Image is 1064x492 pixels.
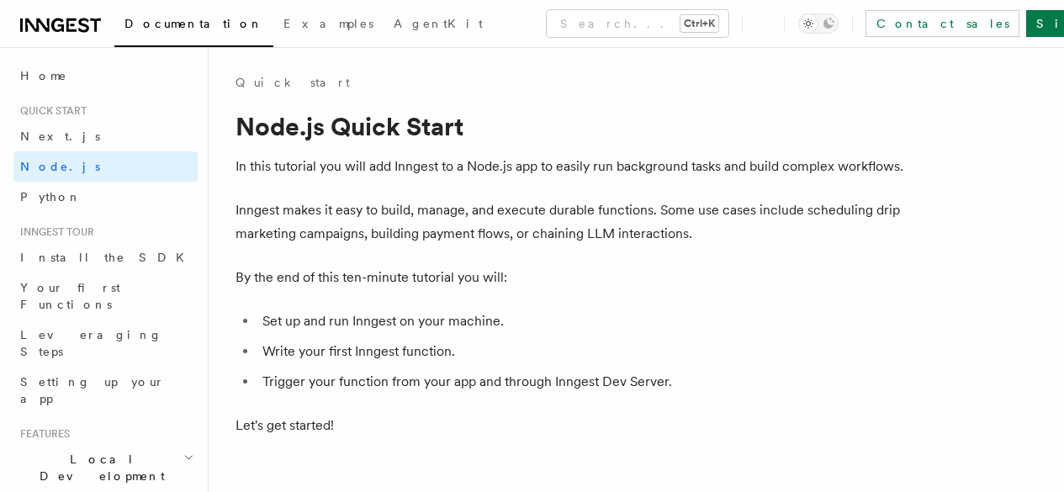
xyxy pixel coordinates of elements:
[13,61,198,91] a: Home
[13,242,198,272] a: Install the SDK
[257,370,908,394] li: Trigger your function from your app and through Inngest Dev Server.
[20,328,162,358] span: Leveraging Steps
[865,10,1019,37] a: Contact sales
[236,111,908,141] h1: Node.js Quick Start
[236,74,350,91] a: Quick start
[13,182,198,212] a: Python
[236,155,908,178] p: In this tutorial you will add Inngest to a Node.js app to easily run background tasks and build c...
[13,320,198,367] a: Leveraging Steps
[236,414,908,437] p: Let's get started!
[13,444,198,491] button: Local Development
[114,5,273,47] a: Documentation
[13,225,94,239] span: Inngest tour
[20,281,120,311] span: Your first Functions
[20,67,67,84] span: Home
[236,198,908,246] p: Inngest makes it easy to build, manage, and execute durable functions. Some use cases include sch...
[20,251,194,264] span: Install the SDK
[20,130,100,143] span: Next.js
[283,17,373,30] span: Examples
[13,104,87,118] span: Quick start
[20,190,82,204] span: Python
[13,151,198,182] a: Node.js
[13,121,198,151] a: Next.js
[680,15,718,32] kbd: Ctrl+K
[273,5,384,45] a: Examples
[13,427,70,441] span: Features
[13,451,183,484] span: Local Development
[13,367,198,414] a: Setting up your app
[257,340,908,363] li: Write your first Inngest function.
[257,309,908,333] li: Set up and run Inngest on your machine.
[394,17,483,30] span: AgentKit
[20,375,165,405] span: Setting up your app
[124,17,263,30] span: Documentation
[13,272,198,320] a: Your first Functions
[236,266,908,289] p: By the end of this ten-minute tutorial you will:
[798,13,839,34] button: Toggle dark mode
[547,10,728,37] button: Search...Ctrl+K
[384,5,493,45] a: AgentKit
[20,160,100,173] span: Node.js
